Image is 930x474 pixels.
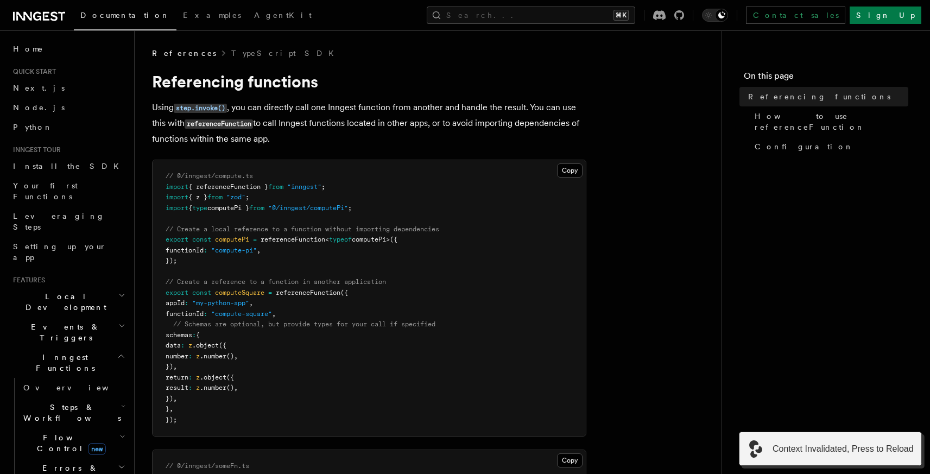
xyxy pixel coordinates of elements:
[340,289,348,296] span: ({
[287,183,321,191] span: "inngest"
[13,242,106,262] span: Setting up your app
[9,291,118,313] span: Local Development
[253,236,257,243] span: =
[9,276,45,285] span: Features
[9,352,117,374] span: Inngest Functions
[204,247,207,254] span: :
[166,225,439,233] span: // Create a local reference to a function without importing dependencies
[166,416,177,424] span: });
[19,397,128,428] button: Steps & Workflows
[166,204,188,212] span: import
[204,310,207,318] span: :
[211,310,272,318] span: "compute-square"
[268,204,348,212] span: "@/inngest/computePi"
[192,299,249,307] span: "my-python-app"
[254,11,312,20] span: AgentKit
[196,384,200,391] span: z
[9,67,56,76] span: Quick start
[192,289,211,296] span: const
[245,193,249,201] span: ;
[249,299,253,307] span: ,
[9,146,61,154] span: Inngest tour
[746,7,845,24] a: Contact sales
[188,183,268,191] span: { referenceFunction }
[166,183,188,191] span: import
[192,204,207,212] span: type
[166,331,192,339] span: schemas
[352,236,397,243] span: computePi>({
[176,3,248,29] a: Examples
[211,247,257,254] span: "compute-pi"
[750,106,908,137] a: How to use referenceFunction
[325,236,329,243] span: <
[321,183,325,191] span: ;
[19,432,119,454] span: Flow Control
[268,289,272,296] span: =
[226,352,234,360] span: ()
[166,257,177,264] span: });
[80,11,170,20] span: Documentation
[196,352,200,360] span: z
[272,310,276,318] span: ,
[226,384,234,391] span: ()
[557,163,583,178] button: Copy
[166,247,204,254] span: functionId
[207,193,223,201] span: from
[185,299,188,307] span: :
[13,84,65,92] span: Next.js
[166,342,181,349] span: data
[200,352,226,360] span: .number
[755,141,853,152] span: Configuration
[226,193,245,201] span: "zod"
[13,181,78,201] span: Your first Functions
[207,204,249,212] span: computePi }
[188,204,192,212] span: {
[88,443,106,455] span: new
[192,342,219,349] span: .object
[9,39,128,59] a: Home
[166,172,253,180] span: // @/inngest/compute.ts
[19,378,128,397] a: Overview
[196,374,200,381] span: z
[192,236,211,243] span: const
[13,162,125,170] span: Install the SDK
[166,193,188,201] span: import
[13,212,105,231] span: Leveraging Steps
[169,405,173,413] span: ,
[188,352,192,360] span: :
[9,156,128,176] a: Install the SDK
[234,352,238,360] span: ,
[9,206,128,237] a: Leveraging Steps
[23,383,135,392] span: Overview
[19,428,128,458] button: Flow Controlnew
[166,405,169,413] span: }
[9,237,128,267] a: Setting up your app
[152,48,216,59] span: References
[166,310,204,318] span: functionId
[9,347,128,378] button: Inngest Functions
[166,289,188,296] span: export
[200,384,226,391] span: .number
[166,352,188,360] span: number
[9,78,128,98] a: Next.js
[9,317,128,347] button: Events & Triggers
[226,374,234,381] span: ({
[192,331,196,339] span: :
[744,69,908,87] h4: On this page
[188,374,192,381] span: :
[13,123,53,131] span: Python
[9,287,128,317] button: Local Development
[166,363,173,370] span: })
[231,48,340,59] a: TypeScript SDK
[166,384,188,391] span: result
[748,91,890,102] span: Referencing functions
[427,7,635,24] button: Search...⌘K
[166,236,188,243] span: export
[249,204,264,212] span: from
[185,119,253,129] code: referenceFunction
[166,395,173,402] span: })
[248,3,318,29] a: AgentKit
[9,176,128,206] a: Your first Functions
[181,342,185,349] span: :
[215,236,249,243] span: computePi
